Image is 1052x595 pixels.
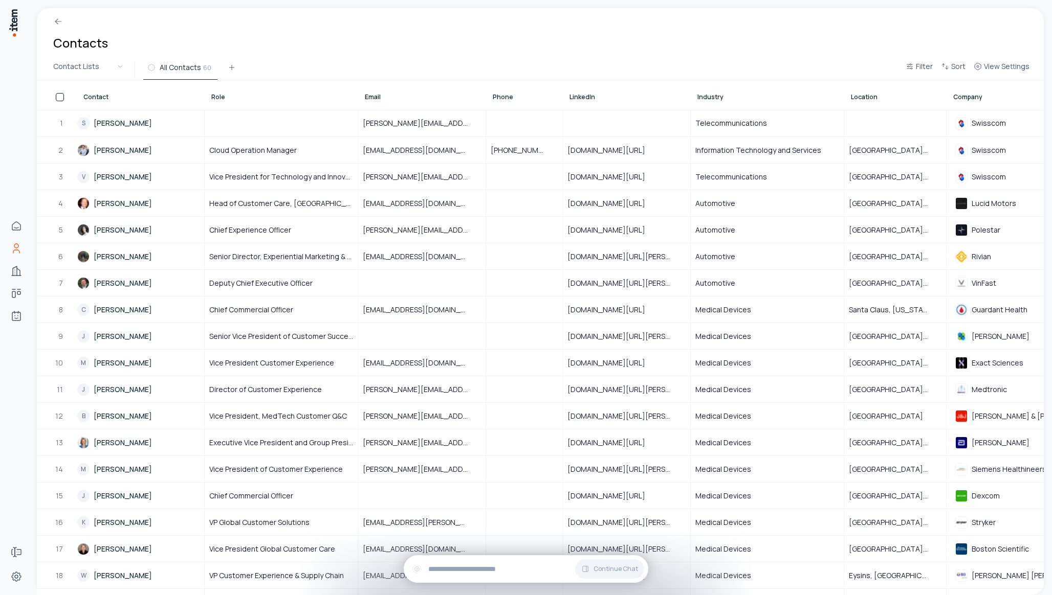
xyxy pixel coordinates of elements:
[947,167,1048,187] div: SwisscomSwisscom
[77,110,204,136] a: S[PERSON_NAME]
[363,118,481,128] span: [PERSON_NAME][EMAIL_ADDRESS][DOMAIN_NAME]
[947,459,1048,479] div: Siemens HealthineersSiemens Healthineers
[209,172,353,182] span: Vice President for Technology and Innovation
[970,60,1034,79] button: View Settings
[6,542,27,562] a: Forms
[849,517,941,528] span: [GEOGRAPHIC_DATA], [US_STATE], [GEOGRAPHIC_DATA]
[972,385,1007,394] span: Medtronic
[77,563,204,588] a: W[PERSON_NAME]
[849,438,941,448] span: [GEOGRAPHIC_DATA], [US_STATE], [GEOGRAPHIC_DATA]
[363,358,481,368] span: [EMAIL_ADDRESS][DOMAIN_NAME]
[56,491,64,501] span: 15
[77,483,204,508] a: J[PERSON_NAME]
[849,225,941,235] span: [GEOGRAPHIC_DATA], [GEOGRAPHIC_DATA]
[849,145,941,155] span: [GEOGRAPHIC_DATA], [US_STATE], [GEOGRAPHIC_DATA]
[972,332,1029,341] span: [PERSON_NAME]
[563,80,691,110] th: LinkedIn
[6,283,27,304] a: deals
[77,304,90,316] div: C
[955,357,968,369] img: Exact Sciences
[567,331,686,341] span: [DOMAIN_NAME][URL][PERSON_NAME]
[955,197,968,210] img: Lucid Motors
[955,277,968,289] img: VinFast
[59,225,64,235] span: 5
[955,463,968,475] img: Siemens Healthineers
[972,146,1006,155] span: Swisscom
[695,544,751,554] span: Medical Devices
[937,60,970,79] button: Sort
[947,300,1048,320] div: Guardant HealthGuardant Health
[209,251,353,262] span: Senior Director, Experiential Marketing & Customer Experience
[77,191,204,216] a: [PERSON_NAME]
[849,358,941,368] span: [GEOGRAPHIC_DATA], [US_STATE], [GEOGRAPHIC_DATA]
[77,324,204,349] a: J[PERSON_NAME]
[491,145,558,155] span: [PHONE_NUMBER]
[6,216,27,236] a: Home
[83,93,108,101] span: Contact
[947,326,1048,347] div: Natera[PERSON_NAME]
[947,486,1048,506] div: DexcomDexcom
[58,145,64,155] span: 2
[695,198,735,209] span: Automotive
[955,516,968,529] img: Stryker
[59,172,64,182] span: 3
[59,278,64,288] span: 7
[953,93,982,101] span: Company
[849,544,941,554] span: [GEOGRAPHIC_DATA], [GEOGRAPHIC_DATA], [GEOGRAPHIC_DATA]
[849,491,941,501] span: [GEOGRAPHIC_DATA], [US_STATE], [GEOGRAPHIC_DATA]
[567,225,657,235] span: [DOMAIN_NAME][URL]
[77,543,90,555] img: Etien Jamin
[77,430,204,455] a: [PERSON_NAME]
[697,93,724,101] span: Industry
[77,490,90,502] div: J
[567,172,657,182] span: [DOMAIN_NAME][URL]
[567,278,686,288] span: [DOMAIN_NAME][URL][PERSON_NAME]
[691,80,844,110] th: Industry
[160,62,201,73] span: All Contacts
[56,544,64,554] span: 17
[849,464,941,474] span: [GEOGRAPHIC_DATA], [US_STATE], [GEOGRAPHIC_DATA]
[77,463,90,475] div: M
[404,555,648,583] div: Continue Chat
[77,217,204,242] a: [PERSON_NAME]
[363,251,481,262] span: [EMAIL_ADDRESS][DOMAIN_NAME]
[569,93,595,101] span: LinkedIn
[955,117,968,129] img: Swisscom
[77,510,204,535] a: K[PERSON_NAME]
[695,570,751,581] span: Medical Devices
[567,305,657,315] span: [DOMAIN_NAME][URL]
[849,251,941,262] span: [GEOGRAPHIC_DATA], [US_STATE], [GEOGRAPHIC_DATA]
[77,138,204,163] a: [PERSON_NAME]
[77,330,90,342] div: J
[849,305,941,315] span: Santa Claus, [US_STATE], [GEOGRAPHIC_DATA]
[695,464,751,474] span: Medical Devices
[209,331,353,341] span: Senior Vice President of Customer Success
[567,198,657,209] span: [DOMAIN_NAME][URL]
[55,517,64,528] span: 16
[902,60,937,79] button: Filter
[955,144,968,156] img: Swisscom
[972,491,1000,500] span: Dexcom
[947,353,1048,373] div: Exact SciencesExact Sciences
[695,517,751,528] span: Medical Devices
[203,63,211,72] span: 60
[972,305,1027,314] span: Guardant Health
[849,331,941,341] span: [GEOGRAPHIC_DATA], [US_STATE], [GEOGRAPHIC_DATA]
[594,565,638,573] span: Continue Chat
[363,544,481,554] span: [EMAIL_ADDRESS][DOMAIN_NAME]
[77,357,90,369] div: M
[77,536,204,561] a: [PERSON_NAME]
[695,411,751,421] span: Medical Devices
[972,225,1000,235] span: Polestar
[695,384,751,395] span: Medical Devices
[947,565,1048,586] div: Becton Dickinson[PERSON_NAME] [PERSON_NAME]
[77,410,90,422] div: B
[363,305,481,315] span: [EMAIL_ADDRESS][DOMAIN_NAME]
[972,252,991,261] span: Rivian
[209,278,313,288] span: Deputy Chief Executive Officer
[849,172,941,182] span: [GEOGRAPHIC_DATA], [US_STATE], [GEOGRAPHIC_DATA]
[77,277,90,289] img: Craig Westbrook
[209,358,334,368] span: Vice President Customer Experience
[849,198,941,209] span: [GEOGRAPHIC_DATA], [US_STATE], [GEOGRAPHIC_DATA]
[363,411,481,421] span: [PERSON_NAME][EMAIL_ADDRESS][PERSON_NAME][DOMAIN_NAME]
